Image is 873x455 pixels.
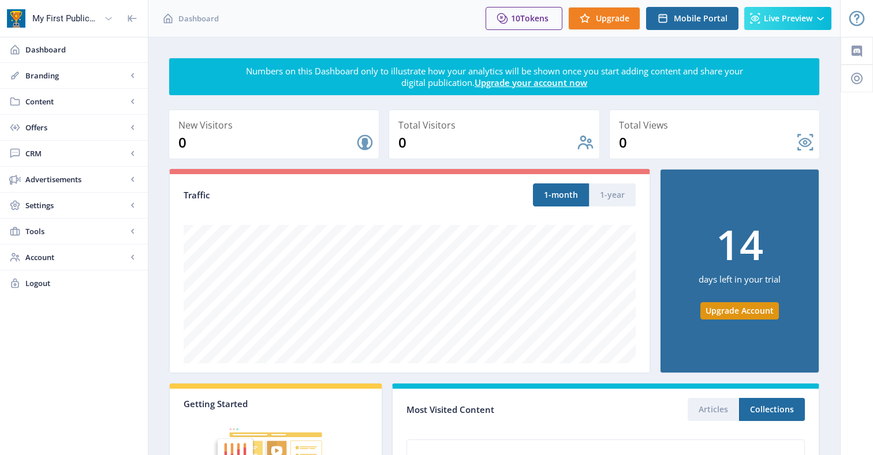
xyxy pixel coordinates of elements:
div: Total Visitors [398,117,594,133]
button: Mobile Portal [646,7,738,30]
button: 1-month [533,183,589,206]
div: 0 [398,133,576,152]
div: Numbers on this Dashboard only to illustrate how your analytics will be shown once you start addi... [245,65,744,88]
button: 1-year [589,183,636,206]
span: Dashboard [25,44,139,55]
span: Content [25,96,127,107]
img: app-icon.png [7,9,25,28]
span: Live Preview [764,14,812,23]
span: Branding [25,70,127,81]
div: 0 [178,133,356,152]
div: 14 [716,223,763,265]
span: Dashboard [178,13,219,24]
span: Advertisements [25,174,127,185]
span: CRM [25,148,127,159]
button: 10Tokens [486,7,562,30]
div: Getting Started [184,398,368,409]
span: Upgrade [596,14,629,23]
span: Account [25,251,127,263]
span: Tools [25,225,127,237]
div: days left in your trial [699,265,781,302]
button: Collections [739,398,805,421]
div: New Visitors [178,117,374,133]
span: Offers [25,122,127,133]
div: My First Publication [32,6,99,31]
button: Live Preview [744,7,831,30]
span: Logout [25,277,139,289]
button: Articles [688,398,739,421]
button: Upgrade [568,7,640,30]
button: Upgrade Account [700,302,779,319]
a: Upgrade your account now [475,77,587,88]
span: Mobile Portal [674,14,727,23]
div: Traffic [184,189,409,202]
span: Tokens [520,13,549,24]
div: Most Visited Content [406,401,606,419]
div: 0 [619,133,796,152]
span: Settings [25,200,127,211]
div: Total Views [619,117,815,133]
